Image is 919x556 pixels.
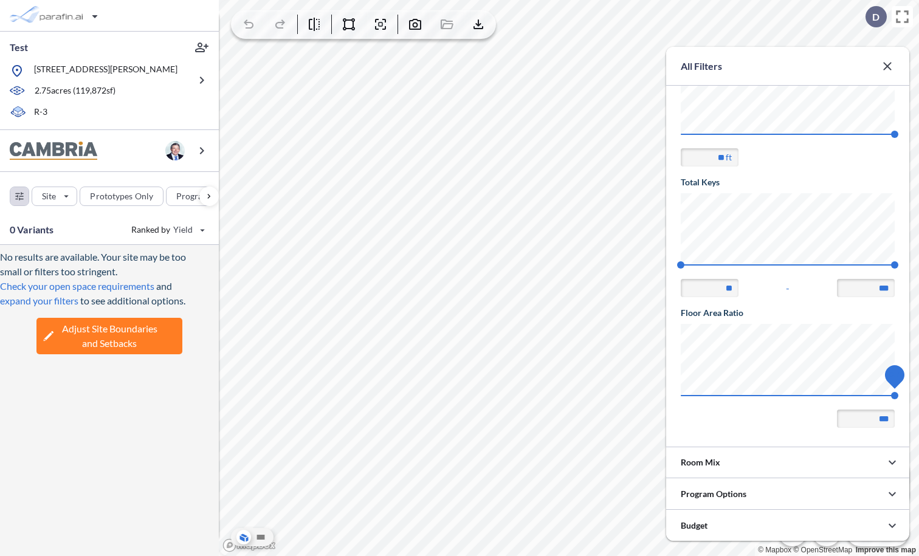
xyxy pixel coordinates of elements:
[793,546,852,554] a: OpenStreetMap
[42,190,56,202] p: Site
[856,546,916,554] a: Improve this map
[681,279,895,297] div: -
[236,530,251,544] button: Aerial View
[176,190,210,202] p: Program
[222,538,276,552] a: Mapbox homepage
[36,318,182,354] button: Adjust Site Boundariesand Setbacks
[90,190,153,202] p: Prototypes Only
[681,59,722,74] p: All Filters
[726,151,732,163] label: ft
[10,41,28,54] p: Test
[681,488,746,500] p: Program Options
[10,142,97,160] img: BrandImage
[173,224,193,236] span: Yield
[34,106,47,120] p: R-3
[35,84,115,98] p: 2.75 acres ( 119,872 sf)
[62,321,157,351] span: Adjust Site Boundaries and Setbacks
[80,187,163,206] button: Prototypes Only
[681,456,720,468] p: Room Mix
[166,187,232,206] button: Program
[758,546,791,554] a: Mapbox
[681,176,895,188] h5: Total Keys
[122,220,213,239] button: Ranked by Yield
[872,12,879,22] p: D
[681,307,895,319] h5: Floor Area Ratio
[253,530,268,544] button: Site Plan
[681,520,707,532] p: Budget
[10,222,54,237] p: 0 Variants
[32,187,77,206] button: Site
[34,63,177,78] p: [STREET_ADDRESS][PERSON_NAME]
[165,141,185,160] img: user logo
[889,371,900,379] span: 0.7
